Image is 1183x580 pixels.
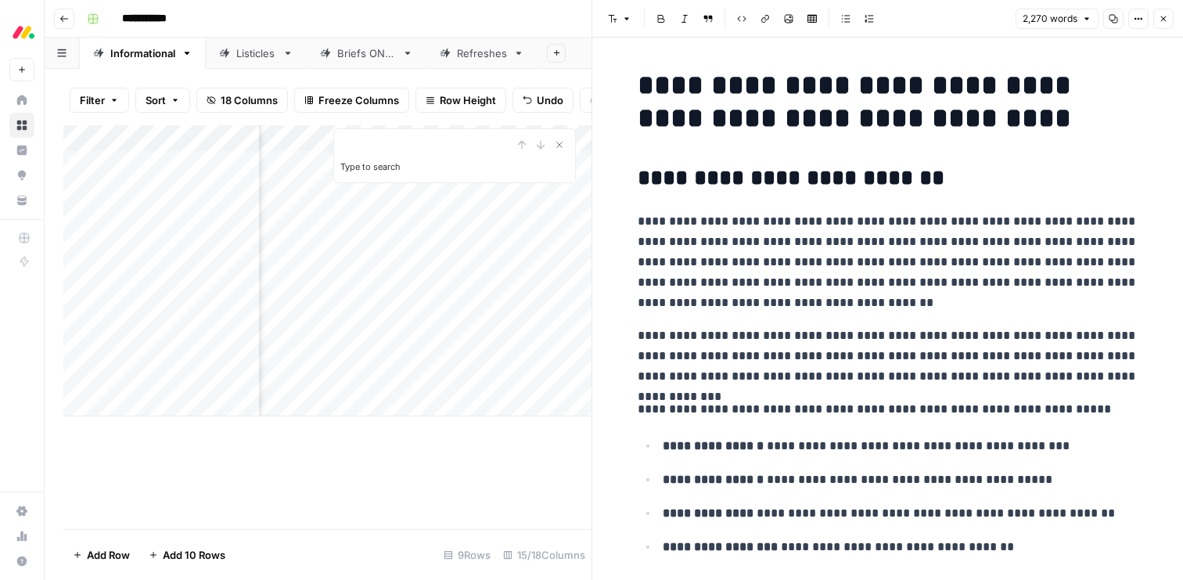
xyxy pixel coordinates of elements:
div: 9 Rows [437,542,497,567]
a: Informational [80,38,206,69]
button: Help + Support [9,549,34,574]
a: Your Data [9,188,34,213]
div: Listicles [236,45,276,61]
a: Listicles [206,38,307,69]
a: Insights [9,138,34,163]
button: Close Search [550,135,569,154]
span: Freeze Columns [318,92,399,108]
div: Refreshes [457,45,507,61]
span: Add Row [87,547,130,563]
button: Add Row [63,542,139,567]
span: Undo [537,92,563,108]
span: Add 10 Rows [163,547,225,563]
div: Informational [110,45,175,61]
a: Briefs ONLY [307,38,426,69]
button: Workspace: Monday.com [9,13,34,52]
span: Sort [146,92,166,108]
a: Home [9,88,34,113]
span: Row Height [440,92,496,108]
a: Refreshes [426,38,538,69]
button: Undo [512,88,574,113]
button: Sort [135,88,190,113]
a: Usage [9,524,34,549]
label: Type to search [340,161,401,172]
button: Add 10 Rows [139,542,235,567]
a: Browse [9,113,34,138]
div: Briefs ONLY [337,45,396,61]
div: 15/18 Columns [497,542,591,567]
button: 18 Columns [196,88,288,113]
button: Filter [70,88,129,113]
button: Freeze Columns [294,88,409,113]
span: Filter [80,92,105,108]
button: Row Height [415,88,506,113]
span: 18 Columns [221,92,278,108]
span: 2,270 words [1023,12,1077,26]
button: 2,270 words [1016,9,1098,29]
a: Opportunities [9,163,34,188]
a: Settings [9,499,34,524]
img: Monday.com Logo [9,18,38,46]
